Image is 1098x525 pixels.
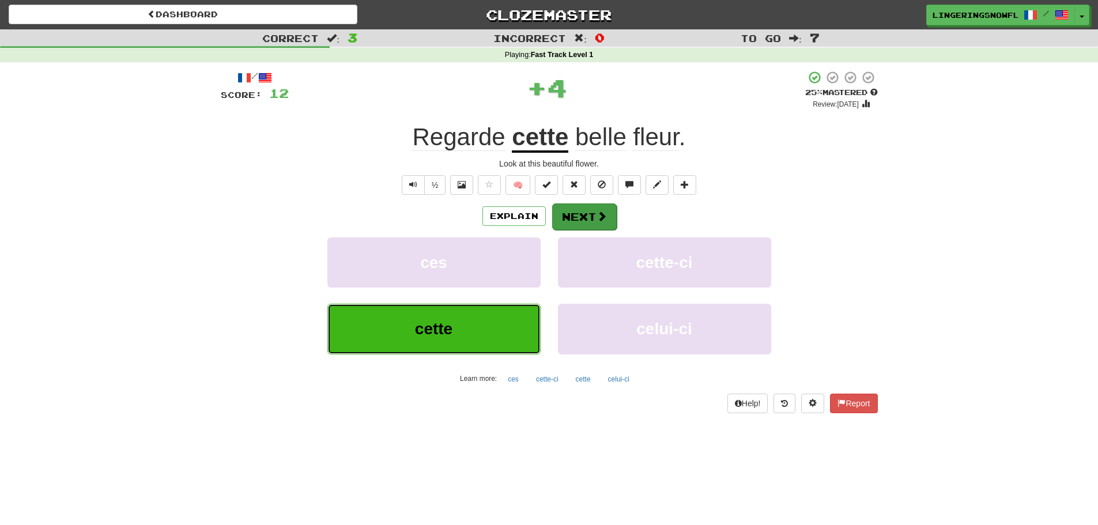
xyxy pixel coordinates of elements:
[9,5,357,24] a: Dashboard
[563,175,586,195] button: Reset to 0% Mastered (alt+r)
[813,100,859,108] small: Review: [DATE]
[636,320,692,338] span: celui-ci
[327,33,339,43] span: :
[646,175,669,195] button: Edit sentence (alt+d)
[595,31,605,44] span: 0
[618,175,641,195] button: Discuss sentence (alt+u)
[926,5,1075,25] a: LingeringSnowflake7474 /
[375,5,723,25] a: Clozemaster
[269,86,289,100] span: 12
[547,73,567,102] span: 4
[501,371,525,388] button: ces
[602,371,636,388] button: celui-ci
[262,32,319,44] span: Correct
[505,175,530,195] button: 🧠
[789,33,802,43] span: :
[460,375,497,383] small: Learn more:
[327,237,541,288] button: ces
[527,70,547,105] span: +
[741,32,781,44] span: To go
[636,254,692,271] span: cette-ci
[1043,9,1049,17] span: /
[810,31,820,44] span: 7
[450,175,473,195] button: Show image (alt+x)
[221,158,878,169] div: Look at this beautiful flower.
[399,175,446,195] div: Text-to-speech controls
[478,175,501,195] button: Favorite sentence (alt+f)
[805,88,822,97] span: 25 %
[512,123,568,153] u: cette
[568,123,685,151] span: .
[424,175,446,195] button: ½
[569,371,597,388] button: cette
[531,51,594,59] strong: Fast Track Level 1
[552,203,617,230] button: Next
[348,31,357,44] span: 3
[574,33,587,43] span: :
[482,206,546,226] button: Explain
[590,175,613,195] button: Ignore sentence (alt+i)
[221,90,262,100] span: Score:
[530,371,565,388] button: cette-ci
[805,88,878,98] div: Mastered
[727,394,768,413] button: Help!
[633,123,678,151] span: fleur
[402,175,425,195] button: Play sentence audio (ctl+space)
[830,394,877,413] button: Report
[773,394,795,413] button: Round history (alt+y)
[415,320,452,338] span: cette
[221,70,289,85] div: /
[933,10,1018,20] span: LingeringSnowflake7474
[673,175,696,195] button: Add to collection (alt+a)
[558,237,771,288] button: cette-ci
[558,304,771,354] button: celui-ci
[327,304,541,354] button: cette
[420,254,447,271] span: ces
[493,32,566,44] span: Incorrect
[575,123,627,151] span: belle
[413,123,505,151] span: Regarde
[535,175,558,195] button: Set this sentence to 100% Mastered (alt+m)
